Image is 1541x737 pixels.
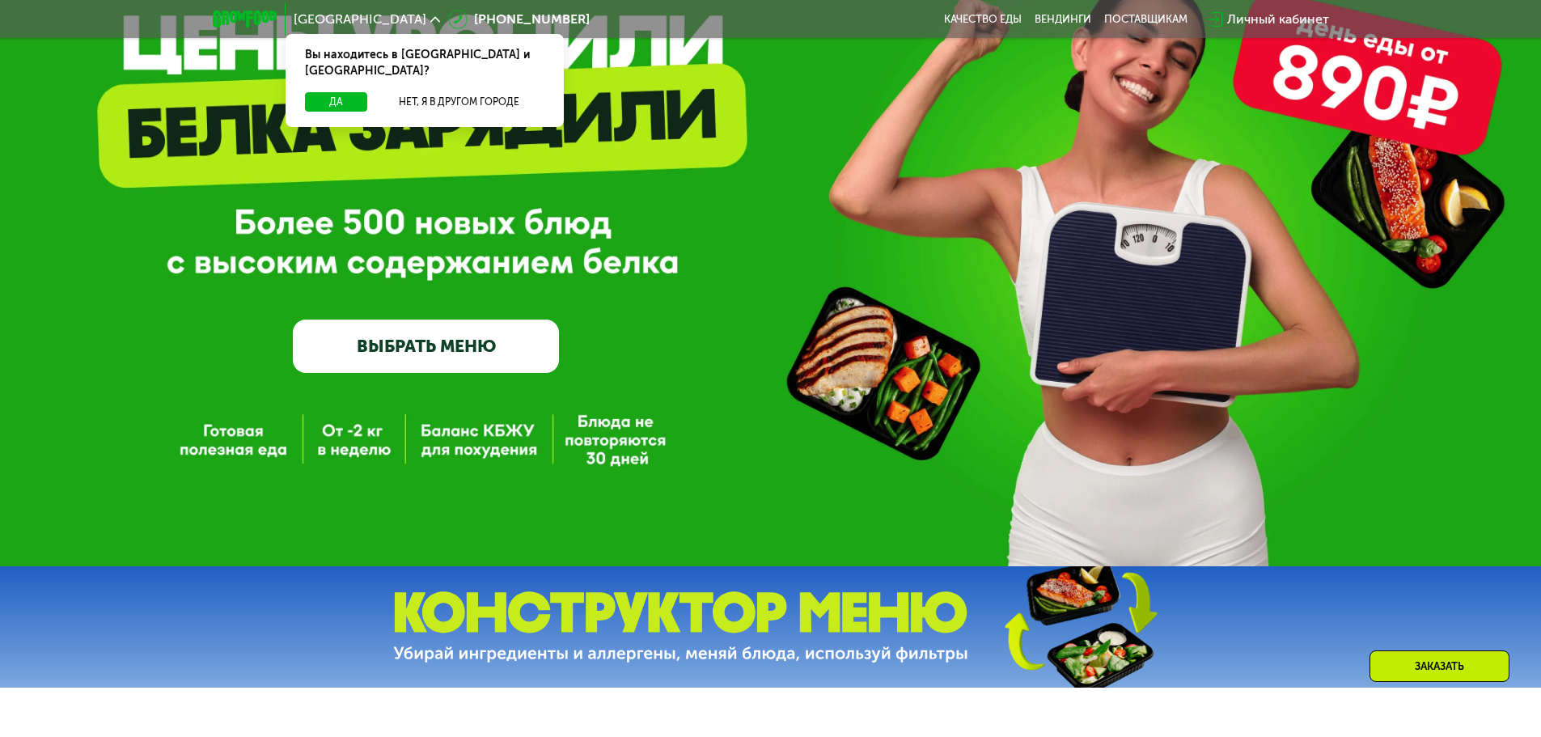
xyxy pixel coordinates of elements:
div: Заказать [1370,650,1509,682]
span: [GEOGRAPHIC_DATA] [294,13,426,26]
div: Личный кабинет [1227,10,1329,29]
button: Нет, я в другом городе [374,92,544,112]
a: Качество еды [944,13,1022,26]
a: Вендинги [1035,13,1091,26]
a: [PHONE_NUMBER] [448,10,590,29]
a: ВЫБРАТЬ МЕНЮ [293,320,559,373]
div: поставщикам [1104,13,1188,26]
button: Да [305,92,367,112]
div: Вы находитесь в [GEOGRAPHIC_DATA] и [GEOGRAPHIC_DATA]? [286,34,564,92]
